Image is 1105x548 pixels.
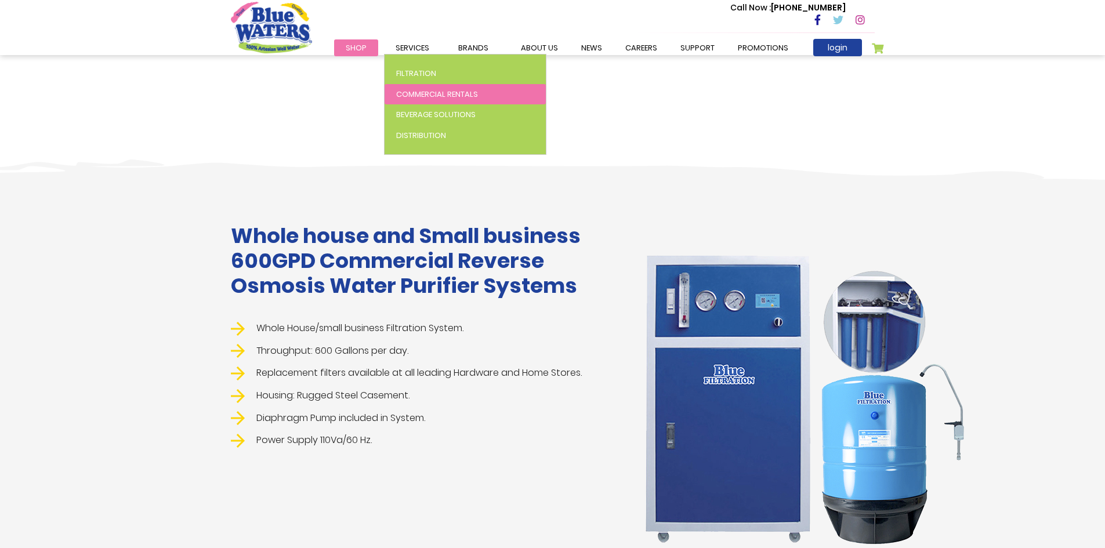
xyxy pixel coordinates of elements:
span: Call Now : [730,2,771,13]
span: Distribution [396,130,446,141]
li: Whole House/small business Filtration System. [231,321,610,336]
p: [PHONE_NUMBER] [730,2,846,14]
a: News [570,39,614,56]
span: Services [396,42,429,53]
li: Throughput: 600 Gallons per day. [231,344,610,358]
li: Housing: Rugged Steel Casement. [231,389,610,403]
a: careers [614,39,669,56]
span: Brands [458,42,488,53]
li: Replacement filters available at all leading Hardware and Home Stores. [231,366,610,380]
a: store logo [231,2,312,53]
a: support [669,39,726,56]
span: Filtration [396,68,436,79]
a: login [813,39,862,56]
a: about us [509,39,570,56]
span: Beverage Solutions [396,109,476,120]
span: Commercial Rentals [396,89,478,100]
a: Promotions [726,39,800,56]
span: Shop [346,42,367,53]
li: Diaphragm Pump included in System. [231,411,610,426]
h1: Whole house and Small business 600GPD Commercial Reverse Osmosis Water Purifier Systems [231,223,610,299]
li: Power Supply 110Va/60 Hz. [231,433,610,448]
